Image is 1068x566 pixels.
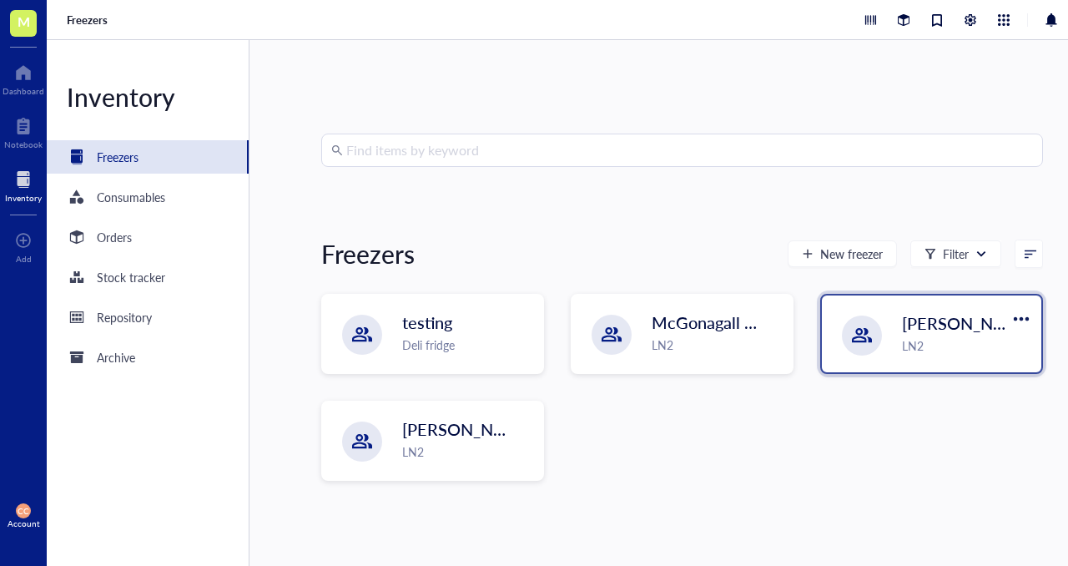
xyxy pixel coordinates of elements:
span: M [18,11,30,32]
div: LN2 [652,336,783,354]
span: [PERSON_NAME]-A [902,311,1053,335]
div: Dashboard [3,86,44,96]
a: Dashboard [3,59,44,96]
div: Inventory [5,193,42,203]
a: Freezers [47,140,249,174]
span: testing [402,311,452,334]
div: Inventory [47,80,249,114]
div: Notebook [4,139,43,149]
div: Deli fridge [402,336,533,354]
div: Freezers [321,237,415,270]
a: Stock tracker [47,260,249,294]
div: Archive [97,348,135,366]
div: Repository [97,308,152,326]
a: Repository [47,301,249,334]
a: Inventory [5,166,42,203]
a: Freezers [67,13,111,28]
span: CC [18,506,29,516]
div: Account [8,518,40,528]
a: Notebook [4,113,43,149]
div: Filter [943,245,969,263]
span: McGonagall @ [PERSON_NAME] [652,311,896,334]
div: Consumables [97,188,165,206]
span: [PERSON_NAME]-B [402,417,552,441]
a: Consumables [47,180,249,214]
div: LN2 [402,442,533,461]
div: Stock tracker [97,268,165,286]
button: New freezer [788,240,897,267]
div: Freezers [97,148,139,166]
a: Orders [47,220,249,254]
a: Archive [47,341,249,374]
div: LN2 [902,336,1031,355]
span: New freezer [820,247,883,260]
div: Add [16,254,32,264]
div: Orders [97,228,132,246]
